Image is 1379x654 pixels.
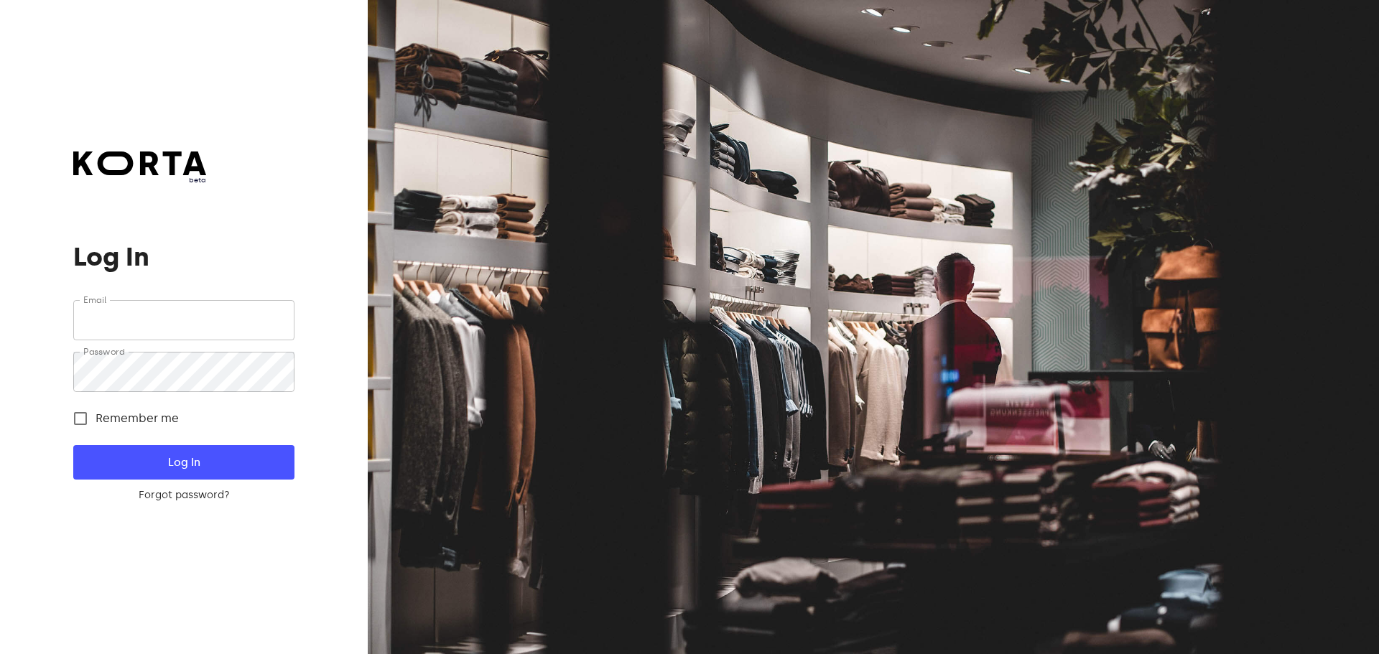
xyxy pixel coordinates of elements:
img: Korta [73,151,206,175]
span: Remember me [96,410,179,427]
a: Forgot password? [73,488,294,503]
a: beta [73,151,206,185]
span: Log In [96,453,271,472]
h1: Log In [73,243,294,271]
button: Log In [73,445,294,480]
span: beta [73,175,206,185]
